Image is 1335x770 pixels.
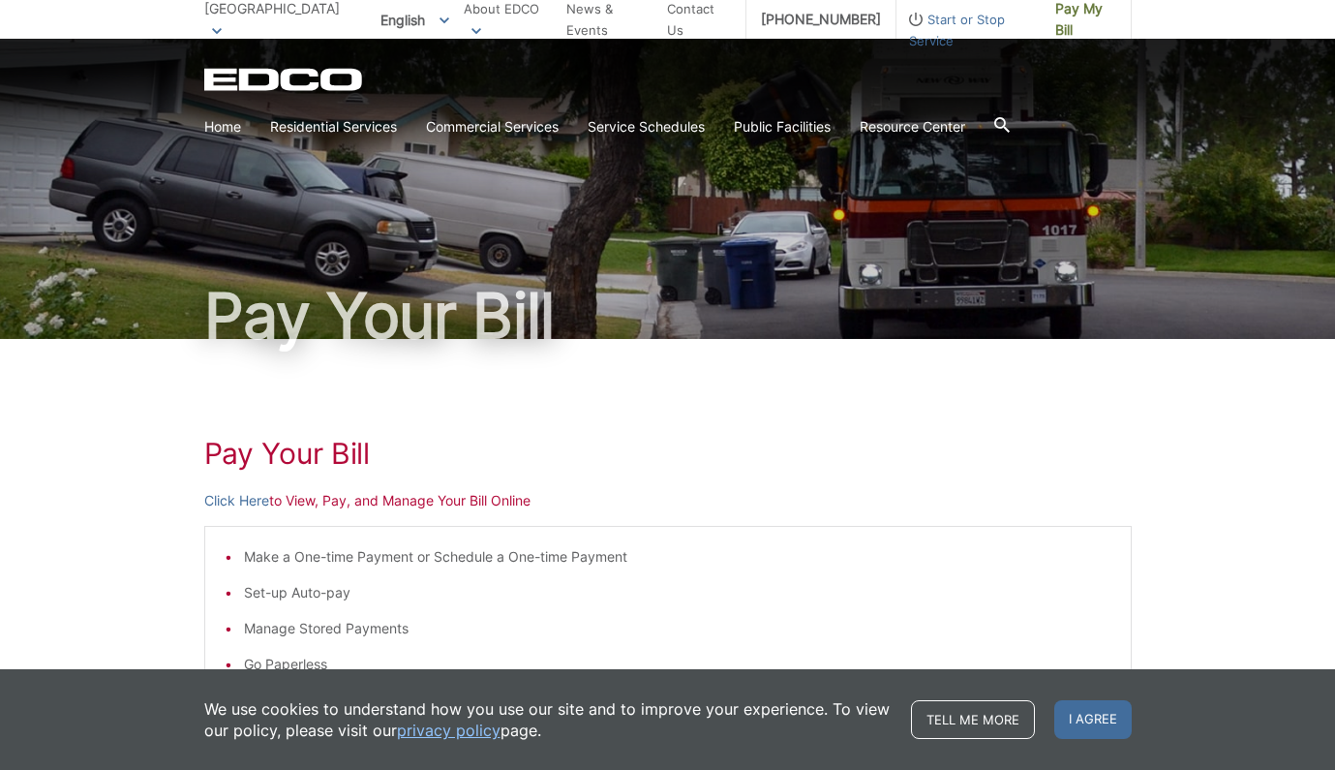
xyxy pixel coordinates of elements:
[244,546,1111,568] li: Make a One-time Payment or Schedule a One-time Payment
[588,116,705,138] a: Service Schedules
[204,116,241,138] a: Home
[270,116,397,138] a: Residential Services
[204,698,892,741] p: We use cookies to understand how you use our site and to improve your experience. To view our pol...
[860,116,965,138] a: Resource Center
[911,700,1035,739] a: Tell me more
[204,285,1132,347] h1: Pay Your Bill
[204,436,1132,471] h1: Pay Your Bill
[366,4,464,36] span: English
[244,618,1111,639] li: Manage Stored Payments
[426,116,559,138] a: Commercial Services
[397,720,501,741] a: privacy policy
[1054,700,1132,739] span: I agree
[204,68,365,91] a: EDCD logo. Return to the homepage.
[204,490,1132,511] p: to View, Pay, and Manage Your Bill Online
[734,116,831,138] a: Public Facilities
[204,490,269,511] a: Click Here
[244,654,1111,675] li: Go Paperless
[244,582,1111,603] li: Set-up Auto-pay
